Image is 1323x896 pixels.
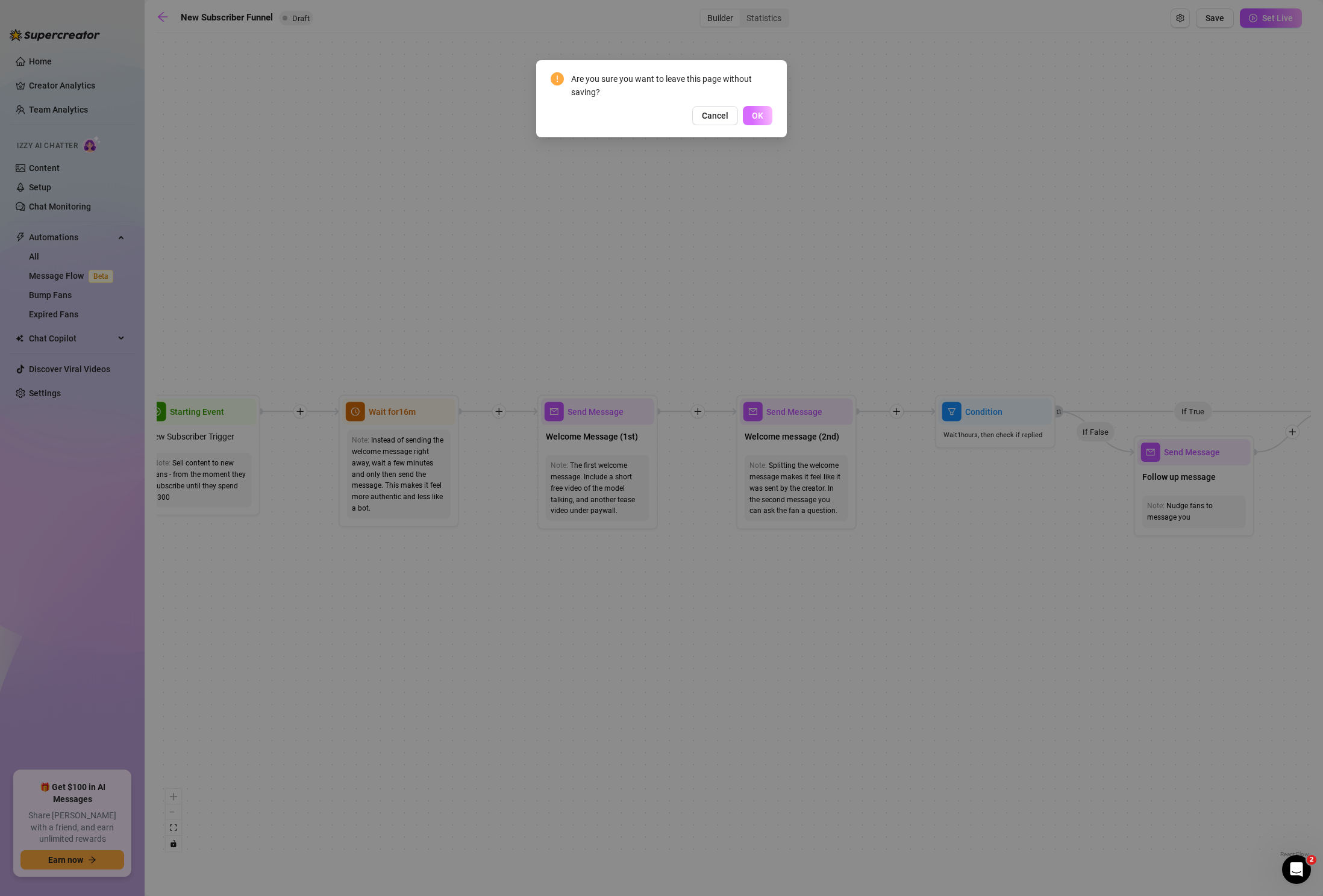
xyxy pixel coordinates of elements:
span: 2 [1307,855,1316,865]
button: Cancel [692,106,738,125]
span: Cancel [702,111,728,120]
div: Are you sure you want to leave this page without saving? [571,72,772,99]
iframe: Intercom live chat [1282,855,1311,884]
span: OK [752,111,763,120]
span: exclamation-circle [551,72,564,86]
button: OK [743,106,772,125]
